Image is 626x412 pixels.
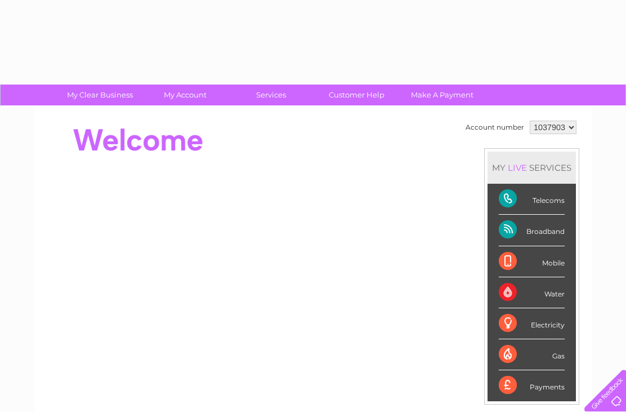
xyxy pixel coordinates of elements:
[225,85,318,105] a: Services
[463,118,527,137] td: Account number
[53,85,146,105] a: My Clear Business
[506,162,529,173] div: LIVE
[488,152,576,184] div: MY SERVICES
[396,85,489,105] a: Make A Payment
[310,85,403,105] a: Customer Help
[499,277,565,308] div: Water
[499,370,565,401] div: Payments
[499,339,565,370] div: Gas
[499,184,565,215] div: Telecoms
[499,215,565,246] div: Broadband
[499,246,565,277] div: Mobile
[499,308,565,339] div: Electricity
[139,85,232,105] a: My Account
